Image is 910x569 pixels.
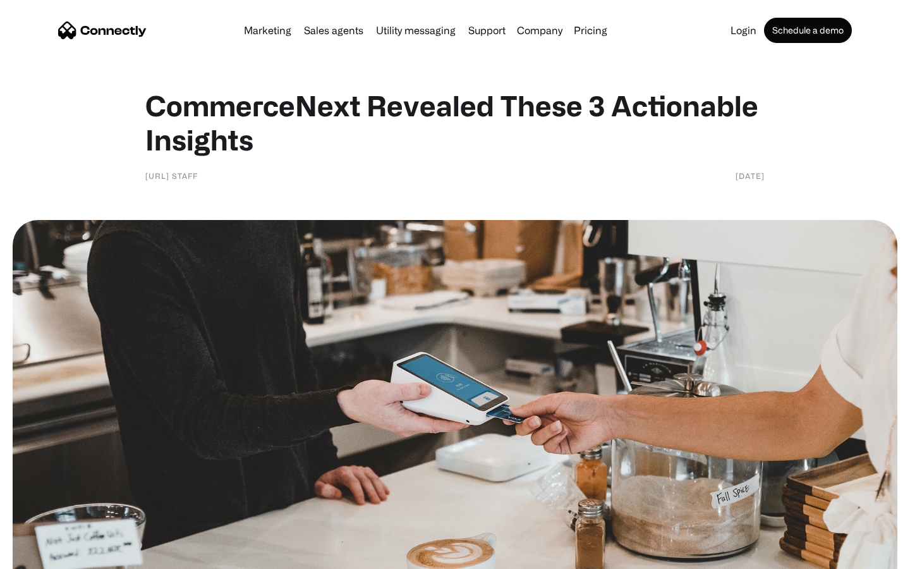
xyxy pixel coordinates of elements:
[13,547,76,565] aside: Language selected: English
[145,169,198,182] div: [URL] Staff
[25,547,76,565] ul: Language list
[58,21,147,40] a: home
[517,21,562,39] div: Company
[239,25,296,35] a: Marketing
[764,18,852,43] a: Schedule a demo
[145,89,765,157] h1: CommerceNext Revealed These 3 Actionable Insights
[299,25,368,35] a: Sales agents
[725,25,761,35] a: Login
[513,21,566,39] div: Company
[736,169,765,182] div: [DATE]
[569,25,612,35] a: Pricing
[463,25,511,35] a: Support
[371,25,461,35] a: Utility messaging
